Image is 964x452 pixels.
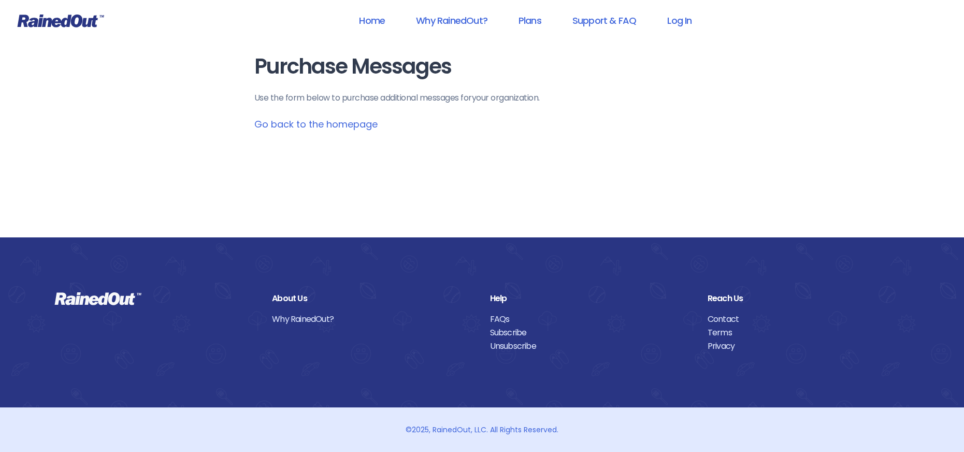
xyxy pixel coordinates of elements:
div: Reach Us [708,292,910,305]
a: Log In [654,9,705,32]
a: Contact [708,313,910,326]
a: Plans [505,9,555,32]
a: Unsubscribe [490,340,692,353]
h1: Purchase Messages [254,55,710,78]
a: FAQs [490,313,692,326]
a: Home [346,9,398,32]
a: Why RainedOut? [402,9,501,32]
a: Go back to the homepage [254,118,378,131]
a: Support & FAQ [559,9,650,32]
a: Terms [708,326,910,340]
div: About Us [272,292,474,305]
p: Use the form below to purchase additional messages for your organization . [254,92,710,104]
a: Privacy [708,340,910,353]
div: Help [490,292,692,305]
a: Subscribe [490,326,692,340]
a: Why RainedOut? [272,313,474,326]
